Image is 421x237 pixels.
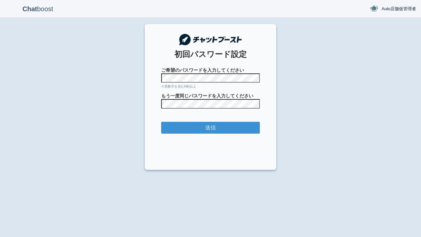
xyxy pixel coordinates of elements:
[161,122,260,134] input: 送信
[5,1,71,17] p: boost
[370,4,378,13] img: User Image
[161,92,260,99] span: もう一度同じパスワードを入力してください
[161,84,260,89] div: ※英数字を含む6桁以上
[179,34,242,45] img: チャットブースト
[161,67,260,73] span: ご希望のパスワードを入力してください
[382,6,416,12] span: Auto店舗仮管理者
[22,5,37,13] b: Chat
[161,49,260,60] div: 初回パスワード設定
